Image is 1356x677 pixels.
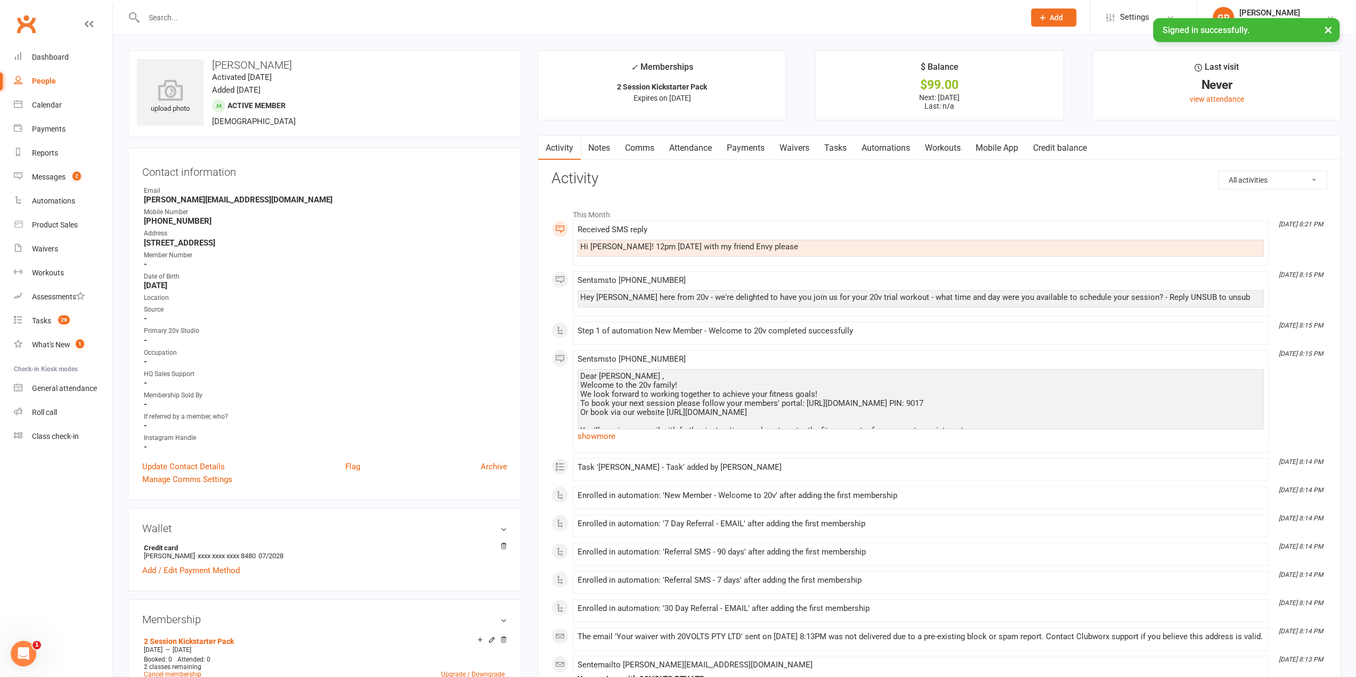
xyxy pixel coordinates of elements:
div: Payments [32,125,66,133]
a: Manage Comms Settings [142,473,232,486]
div: [PERSON_NAME] [1239,8,1300,18]
div: HQ Sales Support [144,369,507,379]
a: Waivers [14,237,112,261]
div: People [32,77,56,85]
button: Add [1031,9,1076,27]
div: Automations [32,197,75,205]
i: [DATE] 8:14 PM [1279,627,1323,635]
strong: - [144,336,507,345]
a: Payments [719,136,772,160]
h3: Activity [551,170,1327,187]
a: Payments [14,117,112,141]
i: ✓ [631,62,638,72]
i: [DATE] 8:14 PM [1279,486,1323,494]
div: Primary 20v Studio [144,326,507,336]
div: GP [1213,7,1234,28]
strong: [PERSON_NAME][EMAIL_ADDRESS][DOMAIN_NAME] [144,195,507,205]
strong: - [144,421,507,430]
span: [DEMOGRAPHIC_DATA] [212,117,296,126]
a: Dashboard [14,45,112,69]
h3: Wallet [142,523,507,534]
a: Mobile App [968,136,1026,160]
div: Mobile Number [144,207,507,217]
div: 20v Toorak [1239,18,1300,27]
div: Waivers [32,244,58,253]
div: What's New [32,340,70,349]
a: People [14,69,112,93]
div: Address [144,229,507,239]
i: [DATE] 8:15 PM [1279,350,1323,357]
div: General attendance [32,384,97,393]
a: Assessments [14,285,112,309]
a: Automations [14,189,112,213]
div: Product Sales [32,221,78,229]
div: Hi [PERSON_NAME]! 12pm [DATE] with my friend Envy please [580,242,1261,251]
span: Signed in successfully. [1163,25,1249,35]
span: 1 [33,641,41,649]
div: Memberships [631,60,693,80]
span: Active member [228,101,286,110]
a: Automations [854,136,917,160]
time: Added [DATE] [212,85,261,95]
strong: - [144,378,507,388]
div: Messages [32,173,66,181]
span: [DATE] [144,646,163,654]
strong: - [144,357,507,366]
span: Settings [1120,5,1149,29]
span: 29 [58,315,70,324]
a: Product Sales [14,213,112,237]
div: Dashboard [32,53,69,61]
a: Archive [481,460,507,473]
div: If referred by a member, who? [144,412,507,422]
a: Activity [538,136,581,160]
button: × [1319,18,1338,41]
i: [DATE] 8:14 PM [1279,458,1323,466]
i: [DATE] 8:14 PM [1279,515,1323,522]
div: Class check-in [32,432,79,441]
a: General attendance kiosk mode [14,377,112,401]
a: What's New1 [14,333,112,357]
div: Enrolled in automation: 'Referral SMS - 7 days' after adding the first membership [578,576,1264,585]
div: Reports [32,149,58,157]
span: 1 [76,339,84,348]
a: show more [578,429,1264,444]
i: [DATE] 8:13 PM [1279,656,1323,663]
span: Booked: 0 [144,656,172,663]
div: Hey [PERSON_NAME] here from 20v - we're delighted to have you join us for your 20v trial workout ... [580,293,1261,302]
a: Tasks [817,136,854,160]
span: Attended: 0 [177,656,210,663]
i: [DATE] 8:14 PM [1279,599,1323,607]
span: [DATE] [173,646,191,654]
a: Notes [581,136,618,160]
li: [PERSON_NAME] [142,542,507,561]
div: — [141,646,507,654]
strong: - [144,442,507,452]
a: Messages 2 [14,165,112,189]
div: $99.00 [825,79,1053,91]
span: Expires on [DATE] [634,94,691,102]
p: Next: [DATE] Last: n/a [825,93,1053,110]
div: Instagram Handle [144,433,507,443]
div: Member Number [144,250,507,260]
a: Add / Edit Payment Method [142,564,240,577]
div: Dear [PERSON_NAME] , Welcome to the 20v family! We look forward to working together to achieve yo... [580,372,1261,453]
span: 2 [72,172,81,181]
div: Never [1102,79,1331,91]
span: Add [1050,13,1063,22]
i: [DATE] 8:14 PM [1279,543,1323,550]
span: Sent sms to [PHONE_NUMBER] [578,354,686,364]
div: Email [144,186,507,196]
a: Class kiosk mode [14,425,112,448]
a: Clubworx [13,11,39,37]
i: [DATE] 8:14 PM [1279,571,1323,578]
iframe: Intercom live chat [11,641,36,666]
div: The email 'Your waiver with 20VOLTS PTY LTD' sent on [DATE] 8:13PM was not delivered due to a pre... [578,632,1264,641]
input: Search... [141,10,1017,25]
a: Reports [14,141,112,165]
strong: [DATE] [144,281,507,290]
div: Received SMS reply [578,225,1264,234]
time: Activated [DATE] [212,72,272,82]
a: Tasks 29 [14,309,112,333]
h3: [PERSON_NAME] [137,59,513,71]
span: xxxx xxxx xxxx 8480 [198,552,256,560]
